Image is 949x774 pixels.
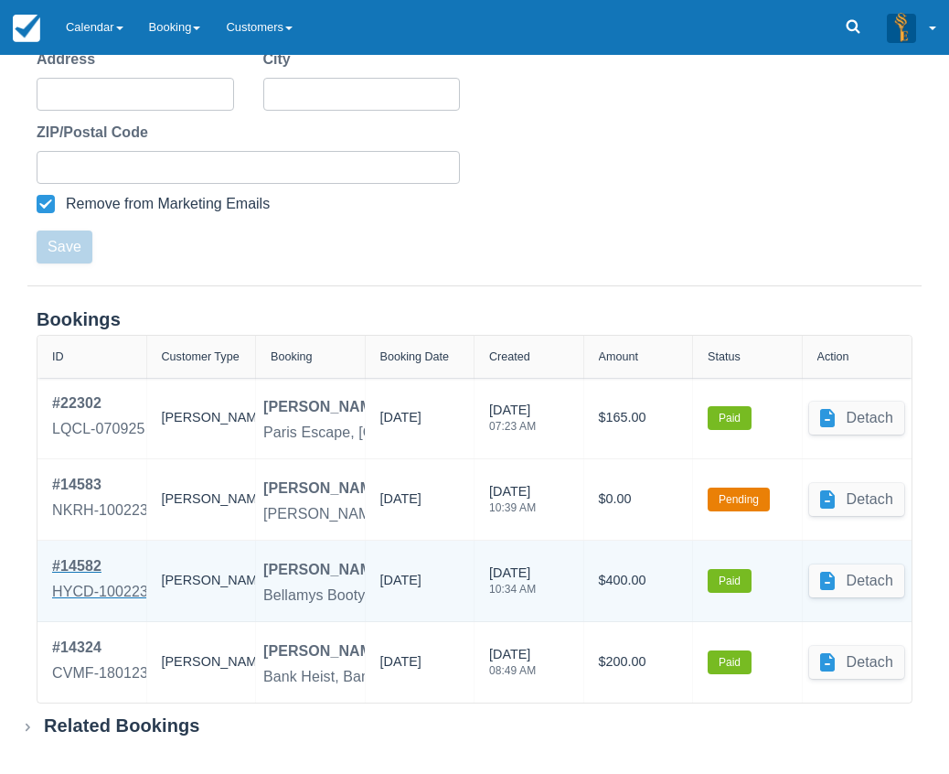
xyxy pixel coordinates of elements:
div: Booking [271,350,313,363]
label: ZIP/Postal Code [37,122,155,144]
div: [DATE] [380,408,421,435]
div: [PERSON_NAME] [263,640,387,662]
div: [PERSON_NAME] [162,474,241,525]
label: City [263,48,298,70]
img: A3 [887,13,916,42]
div: [DATE] [380,489,421,517]
div: [DATE] [489,482,536,524]
div: [PERSON_NAME] [263,559,387,581]
div: Bookings [37,308,912,331]
div: Created [489,350,530,363]
a: #14583NKRH-100223 [52,474,148,525]
div: $200.00 [599,637,678,688]
div: [PERSON_NAME] [162,555,241,607]
div: Paris Escape, [GEOGRAPHIC_DATA] Escape Room Booking [263,422,666,444]
div: Bank Heist, Bank Heist Room Booking [263,666,516,688]
div: [DATE] [380,571,421,598]
a: #22302LQCL-070925 [52,392,144,444]
a: #14582HYCD-100223 [52,555,148,607]
div: [DATE] [489,645,536,687]
div: Action [817,350,849,363]
div: Amount [599,350,638,363]
div: LQCL-070925 [52,418,144,440]
a: #14324CVMF-180123 [52,637,148,688]
div: 10:34 AM [489,584,536,595]
div: Customer Type [162,350,240,363]
div: CVMF-180123 [52,662,148,684]
div: [PERSON_NAME] [162,392,241,444]
button: Detach [809,646,904,679]
div: $400.00 [599,555,678,607]
label: Paid [708,406,752,430]
button: Detach [809,483,904,516]
img: checkfront-main-nav-mini-logo.png [13,15,40,42]
div: # 14324 [52,637,148,659]
div: [PERSON_NAME] [263,478,387,500]
div: Remove from Marketing Emails [66,195,270,213]
div: 10:39 AM [489,502,536,513]
div: 08:49 AM [489,665,536,676]
div: [PERSON_NAME] [263,396,387,418]
div: $0.00 [599,474,678,525]
div: 07:23 AM [489,421,536,432]
button: Detach [809,564,904,597]
div: [DATE] [489,401,536,443]
div: ID [52,350,64,363]
div: Booking Date [380,350,450,363]
div: NKRH-100223 [52,500,148,521]
div: [DATE] [489,564,536,606]
div: [PERSON_NAME] [162,637,241,688]
div: [DATE] [380,652,421,680]
div: Status [708,350,741,363]
div: # 14582 [52,555,148,577]
div: HYCD-100223 [52,581,148,603]
label: Address [37,48,102,70]
label: Paid [708,569,752,593]
div: $165.00 [599,392,678,444]
div: Related Bookings [44,715,200,737]
label: Pending [708,488,770,511]
div: # 22302 [52,392,144,414]
div: # 14583 [52,474,148,496]
label: Paid [708,650,752,674]
button: Detach [809,402,904,435]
